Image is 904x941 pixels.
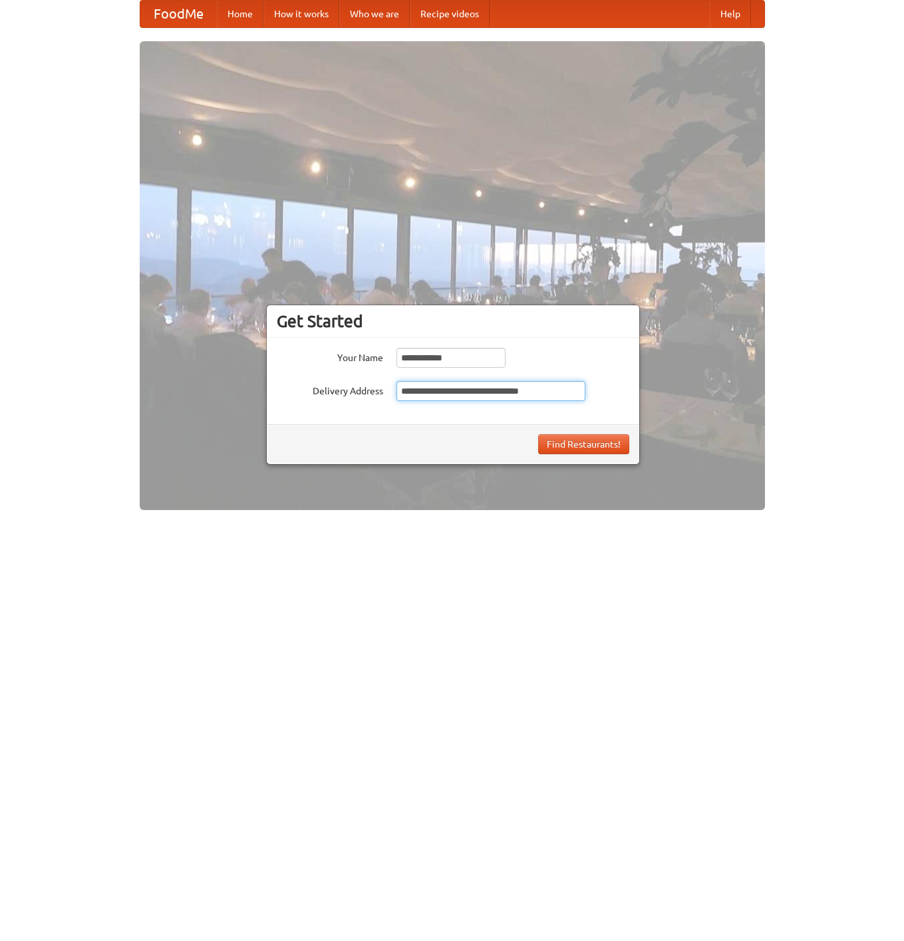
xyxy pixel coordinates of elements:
a: Help [710,1,751,27]
a: FoodMe [140,1,217,27]
a: Home [217,1,263,27]
label: Delivery Address [277,381,383,398]
button: Find Restaurants! [538,434,629,454]
a: Who we are [339,1,410,27]
a: How it works [263,1,339,27]
label: Your Name [277,348,383,364]
a: Recipe videos [410,1,490,27]
h3: Get Started [277,311,629,331]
